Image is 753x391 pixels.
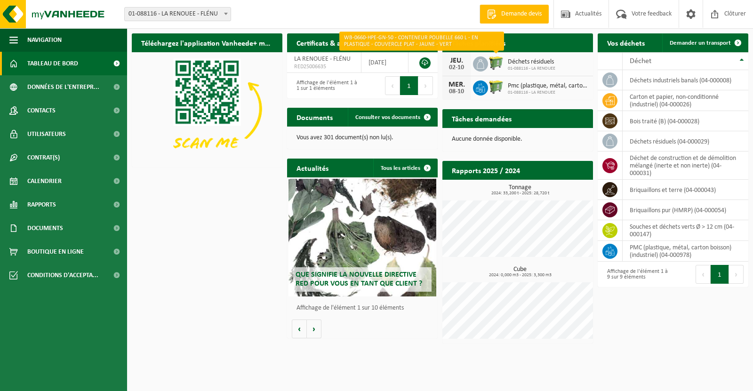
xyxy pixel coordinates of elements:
div: Affichage de l'élément 1 à 9 sur 9 éléments [602,264,668,285]
h2: Actualités [287,159,338,177]
span: Navigation [27,28,62,52]
span: 2024: 0,000 m3 - 2025: 3,300 m3 [447,273,593,278]
h2: Vos déchets [598,33,654,52]
a: Tous les articles [373,159,437,177]
span: Rapports [27,193,56,216]
span: 2024: 33,200 t - 2025: 28,720 t [447,191,593,196]
td: briquaillons et terre (04-000043) [623,180,748,200]
span: Consulter vos documents [355,114,420,120]
img: Download de VHEPlus App [132,52,282,165]
a: Consulter les rapports [511,179,592,198]
button: Next [418,76,433,95]
span: 01-088116 - LA RENOUEE [508,90,588,96]
span: RED25006635 [294,63,354,71]
iframe: chat widget [5,370,157,391]
h2: Rapports 2025 / 2024 [442,161,529,179]
button: Next [729,265,744,284]
p: Affichage de l'élément 1 sur 10 éléments [296,305,433,311]
h2: Documents [287,108,342,126]
td: PMC (plastique, métal, carton boisson) (industriel) (04-000978) [623,241,748,262]
p: Aucune donnée disponible. [452,136,584,143]
h2: Téléchargez l'application Vanheede+ maintenant! [132,33,282,52]
div: MER. [447,81,466,88]
td: carton et papier, non-conditionné (industriel) (04-000026) [623,90,748,111]
td: souches et déchets verts Ø > 12 cm (04-000147) [623,220,748,241]
span: Contrat(s) [27,146,60,169]
span: 01-088116 - LA RENOUEE [508,66,555,72]
td: [DATE] [361,52,409,73]
span: Contacts [27,99,56,122]
td: briquaillons pur (HMRP) (04-000054) [623,200,748,220]
img: WB-0660-HPE-GN-50 [488,55,504,71]
span: LA RENOUEE - FLÉNU [294,56,351,63]
span: Tableau de bord [27,52,78,75]
a: Consulter vos documents [348,108,437,127]
span: 01-088116 - LA RENOUEE - FLÉNU [124,7,231,21]
h2: Tâches planifiées [442,33,515,52]
a: Demander un transport [662,33,747,52]
div: 08-10 [447,88,466,95]
div: JEU. [447,57,466,64]
p: Vous avez 301 document(s) non lu(s). [296,135,428,141]
h2: Certificats & attestations [287,33,384,52]
span: Demander un transport [670,40,731,46]
span: Déchets résiduels [508,58,555,66]
td: déchets résiduels (04-000029) [623,131,748,152]
h3: Cube [447,266,593,278]
td: bois traité (B) (04-000028) [623,111,748,131]
h2: Tâches demandées [442,109,521,128]
span: Déchet [630,57,651,65]
a: Demande devis [480,5,549,24]
img: WB-0660-HPE-GN-50 [488,79,504,95]
button: 1 [400,76,418,95]
span: 01-088116 - LA RENOUEE - FLÉNU [125,8,231,21]
td: déchet de construction et de démolition mélangé (inerte et non inerte) (04-000031) [623,152,748,180]
span: Boutique en ligne [27,240,84,263]
span: Utilisateurs [27,122,66,146]
div: 02-10 [447,64,466,71]
span: Calendrier [27,169,62,193]
button: Previous [696,265,711,284]
button: Volgende [307,319,321,338]
span: Conditions d'accepta... [27,263,98,287]
button: Vorige [292,319,307,338]
span: Pmc (plastique, métal, carton boisson) (industriel) [508,82,588,90]
span: Demande devis [499,9,544,19]
a: Que signifie la nouvelle directive RED pour vous en tant que client ? [288,179,436,296]
h3: Tonnage [447,184,593,196]
td: déchets industriels banals (04-000008) [623,70,748,90]
button: Previous [385,76,400,95]
button: 1 [711,265,729,284]
div: Affichage de l'élément 1 à 1 sur 1 éléments [292,75,358,96]
span: Documents [27,216,63,240]
span: Que signifie la nouvelle directive RED pour vous en tant que client ? [296,271,422,287]
span: Données de l'entrepr... [27,75,99,99]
